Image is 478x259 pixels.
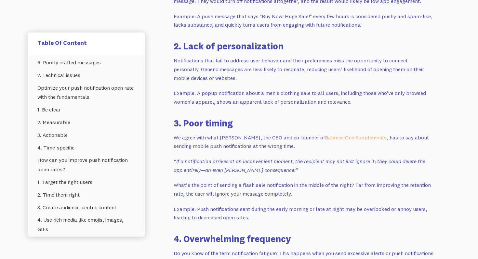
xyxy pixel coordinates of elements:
[37,56,135,69] a: 6. Poorly crafted messages
[174,205,434,222] p: Example: Push notifications sent during the early morning or late at night may be overlooked or a...
[37,69,135,82] a: 7. Technical issues
[37,129,135,141] a: 3. Actionable
[37,201,135,214] a: 3. Create audience-centric content
[174,40,434,52] h3: 2. Lack of personalization
[37,188,135,201] a: 2. Time them right
[174,117,434,129] h3: 3. Poor timing
[37,103,135,116] a: 1. Be clear
[174,89,434,106] p: Example: A popup notification about a men's clothing sale to all users, including those who've on...
[37,81,135,103] a: Optimize your push notification open rate with the fundamentals
[37,236,135,258] a: 5. Personalize messages using dynamic content
[37,154,135,176] a: How can you improve push notification open rates?
[174,158,425,173] em: “If a notification arrives at an inconvenient moment, the recipient may not just ignore it; they ...
[37,214,135,236] a: 4. Use rich media like emojis, images, GIFs
[37,141,135,154] a: 4. Time-specific
[325,134,387,141] a: Balance One Supplements
[174,232,434,245] h3: 4. Overwhelming frequency
[174,133,434,150] p: We agree with what [PERSON_NAME], the CEO and co-founder of , has to say about sending mobile pus...
[37,176,135,188] a: 1. Target the right users
[174,181,434,198] p: What’s the point of sending a flash sale notification in the middle of the night? Far from improv...
[37,39,135,46] h5: Table Of Content
[174,12,434,29] p: Example: A push message that says "Buy Now! Huge Sale!" every few hours is considered pushy and s...
[37,116,135,129] a: 2. Measurable
[174,56,434,82] p: Notifications that fail to address user behavior and their preferences miss the opportunity to co...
